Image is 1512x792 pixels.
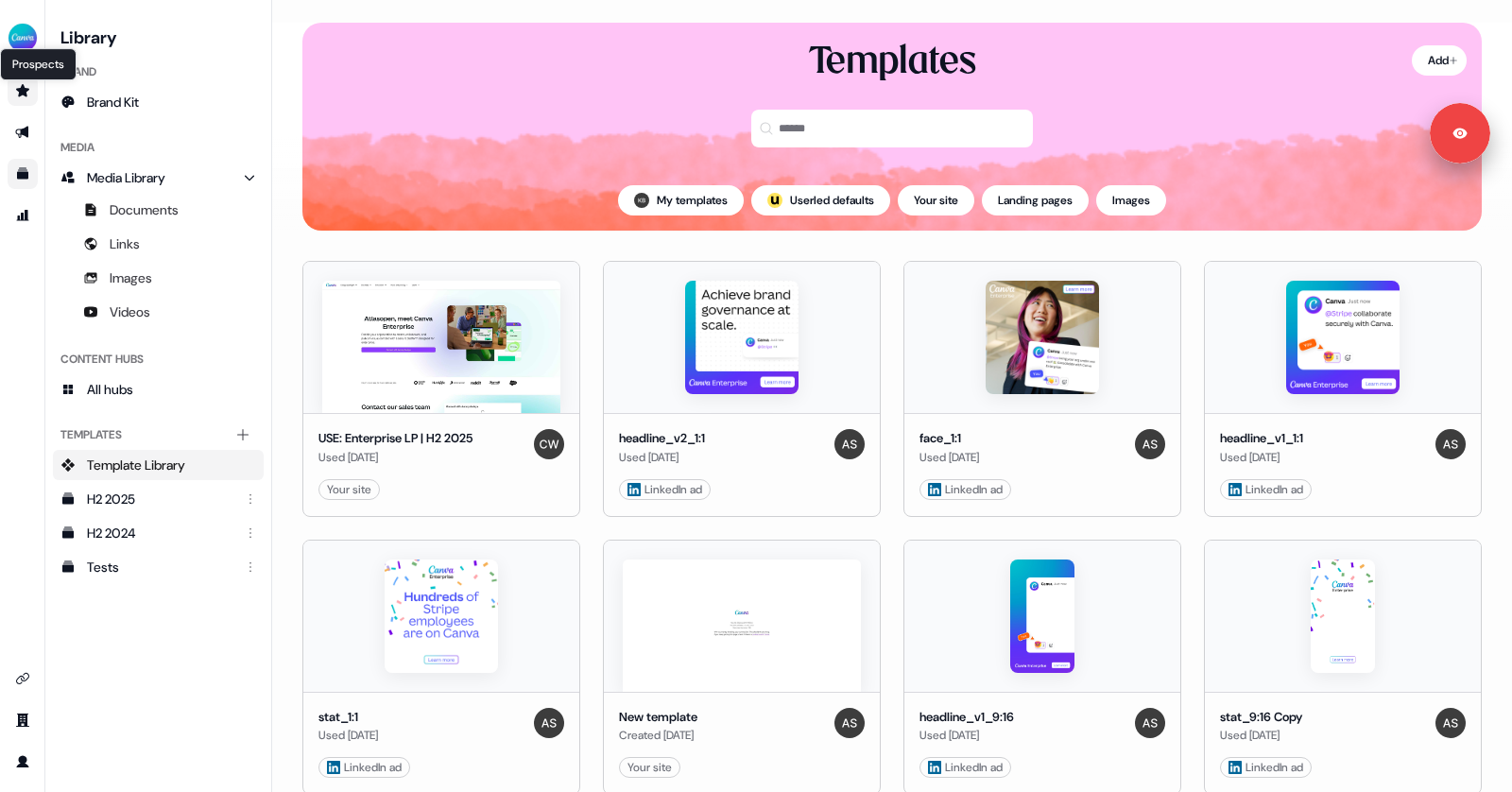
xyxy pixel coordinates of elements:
div: Used [DATE] [1220,726,1302,745]
span: Documents [110,200,179,219]
a: Go to prospects [8,76,38,106]
a: Template Library [53,450,264,480]
button: Your site [898,185,974,215]
div: Your site [627,758,672,777]
img: Anna [834,429,865,459]
a: Media Library [53,163,264,193]
img: stat_9:16 Copy [1311,560,1375,673]
div: Brand [53,57,264,87]
a: H2 2024 [53,518,264,548]
div: stat_1:1 [318,708,378,727]
div: USE: Enterprise LP | H2 2025 [318,429,472,448]
button: Images [1096,185,1166,215]
img: userled logo [767,193,782,208]
div: headline_v1_1:1 [1220,429,1303,448]
div: LinkedIn ad [928,758,1003,777]
img: Charlie [534,429,564,459]
div: H2 2024 [87,524,233,542]
img: headline_v1_1:1 [1286,281,1400,394]
a: Go to profile [8,747,38,777]
div: Used [DATE] [1220,448,1303,467]
div: LinkedIn ad [928,480,1003,499]
div: Used [DATE] [619,448,705,467]
div: headline_v2_1:1 [619,429,705,448]
button: headline_v1_1:1headline_v1_1:1Used [DATE]Anna LinkedIn ad [1204,261,1482,517]
a: Brand Kit [53,87,264,117]
div: LinkedIn ad [327,758,402,777]
a: Go to templates [8,159,38,189]
a: Go to integrations [8,663,38,694]
span: Links [110,234,140,253]
div: Used [DATE] [919,448,979,467]
button: My templates [618,185,744,215]
a: Go to attribution [8,200,38,231]
span: Template Library [87,456,185,474]
button: headline_v2_1:1headline_v2_1:1Used [DATE]Anna LinkedIn ad [603,261,881,517]
div: Media [53,132,264,163]
div: Your site [327,480,371,499]
a: All hubs [53,374,264,405]
button: face_1:1face_1:1Used [DATE]Anna LinkedIn ad [903,261,1181,517]
span: Videos [110,302,150,321]
div: Templates [809,38,976,87]
div: LinkedIn ad [627,480,702,499]
img: Anna [834,708,865,738]
img: New template [623,560,861,692]
div: Used [DATE] [318,726,378,745]
a: Images [53,263,264,293]
a: Links [53,229,264,259]
button: USE: Enterprise LP | H2 2025USE: Enterprise LP | H2 2025Used [DATE]CharlieYour site [302,261,580,517]
button: Landing pages [982,185,1089,215]
img: USE: Enterprise LP | H2 2025 [322,281,560,413]
div: Used [DATE] [318,448,472,467]
img: face_1:1 [986,281,1099,394]
div: Created [DATE] [619,726,697,745]
a: Tests [53,552,264,582]
img: headline_v2_1:1 [685,281,799,394]
span: Brand Kit [87,93,139,112]
a: Videos [53,297,264,327]
div: face_1:1 [919,429,979,448]
a: H2 2025 [53,484,264,514]
a: Documents [53,195,264,225]
div: Templates [53,420,264,450]
img: Anna [1135,708,1165,738]
img: Anna [1435,708,1466,738]
button: Add [1412,45,1467,76]
div: ; [767,193,782,208]
span: Media Library [87,168,165,187]
div: Used [DATE] [919,726,1014,745]
img: Kullan [634,193,649,208]
div: Tests [87,558,233,577]
div: Content Hubs [53,344,264,374]
div: H2 2025 [87,490,233,508]
div: headline_v1_9:16 [919,708,1014,727]
img: stat_1:1 [385,560,498,673]
div: stat_9:16 Copy [1220,708,1302,727]
img: Anna [1135,429,1165,459]
span: All hubs [87,380,133,399]
span: Images [110,268,152,287]
a: Go to outbound experience [8,117,38,147]
div: New template [619,708,697,727]
img: Anna [1435,429,1466,459]
img: Anna [534,708,564,738]
div: LinkedIn ad [1228,758,1303,777]
h3: Library [53,23,264,49]
a: Go to team [8,705,38,735]
button: userled logo;Userled defaults [751,185,890,215]
div: LinkedIn ad [1228,480,1303,499]
img: headline_v1_9:16 [1010,560,1074,673]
